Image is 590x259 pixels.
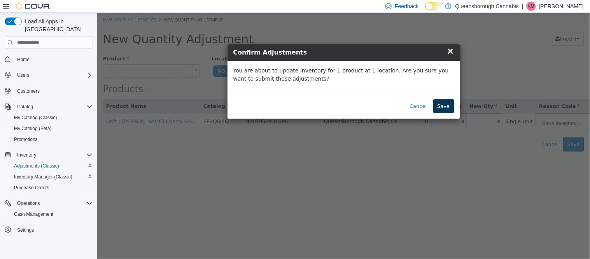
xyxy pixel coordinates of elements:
button: My Catalog (Classic) [8,112,96,123]
span: Cash Management [11,210,93,219]
span: Purchase Orders [11,183,93,192]
img: Cova [16,2,51,10]
span: Settings [17,227,34,233]
button: Adjustments (Classic) [8,160,96,171]
span: Home [17,56,30,63]
p: | [522,2,523,11]
button: Save [336,86,357,100]
span: Home [14,54,93,64]
a: My Catalog (Beta) [11,124,55,133]
h4: Confirm Adjustments [136,35,357,44]
span: Users [14,70,93,80]
a: Cash Management [11,210,56,219]
span: Adjustments (Classic) [11,161,93,171]
button: Catalog [14,102,36,111]
button: Home [2,53,96,65]
nav: Complex example [5,50,93,256]
a: Settings [14,226,37,235]
span: Promotions [11,135,93,144]
button: Operations [14,199,43,208]
button: Operations [2,198,96,209]
a: Inventory Manager (Classic) [11,172,75,181]
span: KM [528,2,535,11]
a: Customers [14,86,43,96]
span: Inventory [14,150,93,160]
button: Promotions [8,134,96,145]
span: My Catalog (Classic) [14,115,57,121]
button: Inventory [2,150,96,160]
span: × [350,33,357,43]
p: Queensborough Cannabis [455,2,519,11]
input: Dark Mode [425,2,441,11]
span: Adjustments (Classic) [14,163,59,169]
button: Catalog [2,101,96,112]
button: Cancel [308,86,334,100]
button: Users [2,70,96,81]
a: Purchase Orders [11,183,53,192]
p: [PERSON_NAME] [539,2,584,11]
span: Load All Apps in [GEOGRAPHIC_DATA] [22,18,93,33]
span: Feedback [395,2,418,10]
span: Customers [17,88,40,94]
button: Inventory [14,150,39,160]
span: My Catalog (Beta) [14,125,52,132]
button: Purchase Orders [8,182,96,193]
button: Cash Management [8,209,96,220]
span: Catalog [14,102,93,111]
a: Promotions [11,135,41,144]
span: Operations [14,199,93,208]
button: My Catalog (Beta) [8,123,96,134]
button: Settings [2,224,96,236]
span: Promotions [14,136,38,143]
span: Operations [17,200,40,206]
span: My Catalog (Classic) [11,113,93,122]
span: Inventory Manager (Classic) [11,172,93,181]
button: Inventory Manager (Classic) [8,171,96,182]
span: Catalog [17,104,33,110]
div: Kioko Mayede [527,2,536,11]
span: Inventory [17,152,36,158]
span: Purchase Orders [14,185,49,191]
span: Inventory Manager (Classic) [14,174,72,180]
span: Settings [14,225,93,235]
span: Cash Management [14,211,53,217]
p: You are about to update inventory for 1 product at 1 location. Are you sure you want to submit th... [136,54,357,70]
span: My Catalog (Beta) [11,124,93,133]
span: Customers [14,86,93,96]
button: Users [14,70,32,80]
a: Adjustments (Classic) [11,161,62,171]
span: Users [17,72,29,78]
a: My Catalog (Classic) [11,113,60,122]
button: Customers [2,85,96,97]
a: Home [14,55,33,64]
